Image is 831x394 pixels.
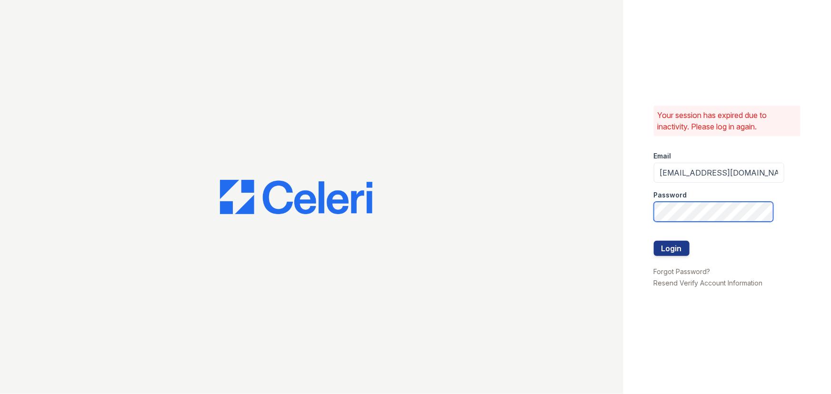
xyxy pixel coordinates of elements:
[654,151,671,161] label: Email
[220,180,372,214] img: CE_Logo_Blue-a8612792a0a2168367f1c8372b55b34899dd931a85d93a1a3d3e32e68fde9ad4.png
[658,109,797,132] p: Your session has expired due to inactivity. Please log in again.
[654,241,690,256] button: Login
[654,190,687,200] label: Password
[654,279,763,287] a: Resend Verify Account Information
[654,267,711,276] a: Forgot Password?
